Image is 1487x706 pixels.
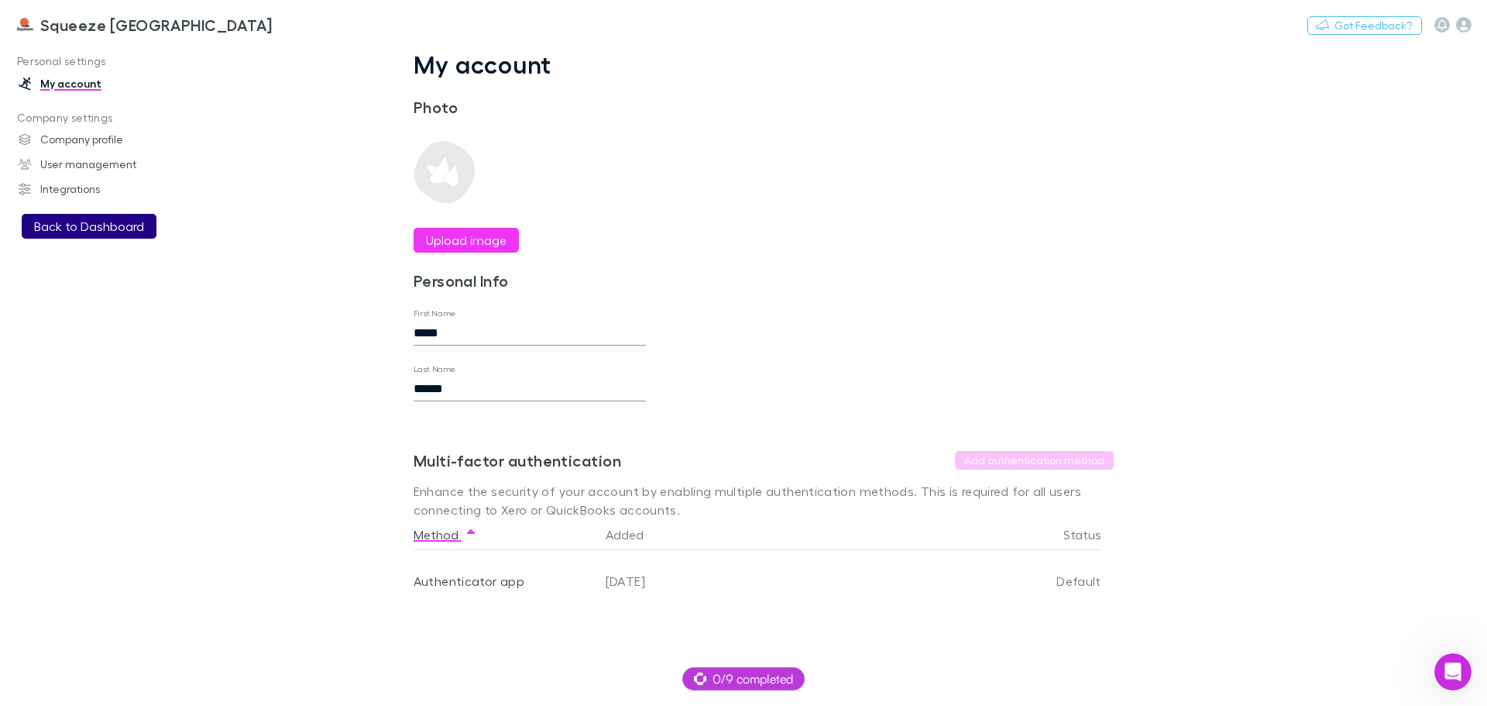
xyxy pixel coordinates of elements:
button: Emoji picker [24,495,36,508]
div: yes, multiple times [181,283,285,298]
div: Hi [PERSON_NAME], have you tried logging out and logging back in? [12,212,254,261]
button: Status [1063,519,1120,550]
button: Upload attachment [74,495,86,508]
p: Enhance the security of your account by enabling multiple authentication methods. This is require... [414,482,1114,519]
h1: My account [414,50,1114,79]
p: Personal settings [3,52,209,71]
a: Squeeze [GEOGRAPHIC_DATA] [6,6,282,43]
div: Alex says… [12,146,297,212]
div: Thanks for sending this through. I’ve passed it on to our Engineering team so they can investigat... [12,146,254,211]
h1: [PERSON_NAME] [75,8,176,19]
div: Alex says… [12,212,297,274]
div: Diego says… [12,274,297,309]
div: Alex says… [12,427,297,525]
label: Upload image [426,231,507,250]
button: Got Feedback? [1307,16,1422,35]
div: Default [962,550,1101,612]
button: Add authentication method [955,451,1114,470]
button: Gif picker [49,495,61,508]
div: Hi [PERSON_NAME], thanks for the update. let me know if we can help with anything else. [25,436,242,482]
div: [DATE] [12,406,297,427]
div: Close [272,6,300,34]
div: yes, multiple times [169,274,297,308]
a: User management [3,152,209,177]
img: Squeeze North Sydney's Logo [15,15,34,34]
button: Start recording [98,495,111,508]
div: thanks for the support [163,369,285,384]
a: My account [3,71,209,96]
h3: Photo [414,98,646,116]
div: Authenticator app [414,550,593,612]
h3: Multi-factor authentication [414,451,621,470]
h3: Squeeze [GEOGRAPHIC_DATA] [40,15,273,34]
a: Company profile [3,127,209,152]
div: Diego says… [12,360,297,406]
img: Preview [414,141,476,203]
textarea: Message… [13,463,297,489]
h3: Personal Info [414,271,646,290]
p: Company settings [3,108,209,128]
button: Home [242,6,272,36]
button: Back to Dashboard [22,214,156,239]
div: Profile image for Alex [44,9,69,33]
div: Thanks for sending this through. I’ve passed it on to our Engineering team so they can investigat... [25,156,242,201]
button: Upload image [414,228,519,253]
div: Hi [PERSON_NAME], have you tried logging out and logging back in? [25,222,242,252]
div: i restarted the computer and it is working now [56,309,297,358]
label: Last Name [414,363,456,375]
a: Integrations [3,177,209,201]
button: go back [10,6,39,36]
button: Added [606,519,662,550]
iframe: Intercom live chat [1434,653,1472,691]
button: Method [414,519,477,550]
div: thanks for the support [151,360,297,394]
label: First Name [414,308,456,319]
div: Diego says… [12,309,297,360]
button: Send a message… [266,489,290,514]
p: Active in the last 15m [75,19,186,35]
div: i restarted the computer and it is working now [68,319,285,349]
div: Hi [PERSON_NAME], thanks for the update. let me know if we can help with anything else. [12,427,254,491]
div: [DATE] [599,550,962,612]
